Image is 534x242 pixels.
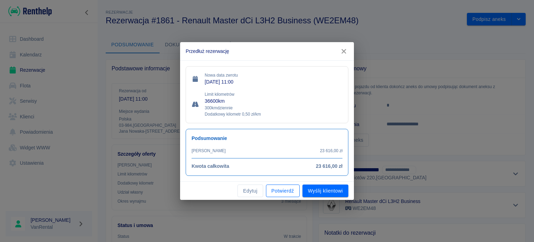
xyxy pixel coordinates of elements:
p: 23 616,00 zł [320,148,342,154]
h2: Przedłuż rezerwację [180,42,354,60]
h6: 23 616,00 zł [316,163,342,170]
p: [PERSON_NAME] [192,148,226,154]
p: Nowa data zwrotu [205,72,342,78]
p: 36600 km [205,97,342,105]
p: Dodatkowy kilometr 0,50 zł/km [205,111,342,117]
p: Limit kilometrów [205,91,342,97]
h6: Podsumowanie [192,135,342,142]
button: Potwierdź [266,185,300,197]
button: Wyślij klientowi [302,185,348,197]
h6: Kwota całkowita [192,163,229,170]
p: [DATE] 11:00 [205,78,342,86]
p: 300 km dziennie [205,105,342,111]
button: Edytuj [237,185,263,197]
